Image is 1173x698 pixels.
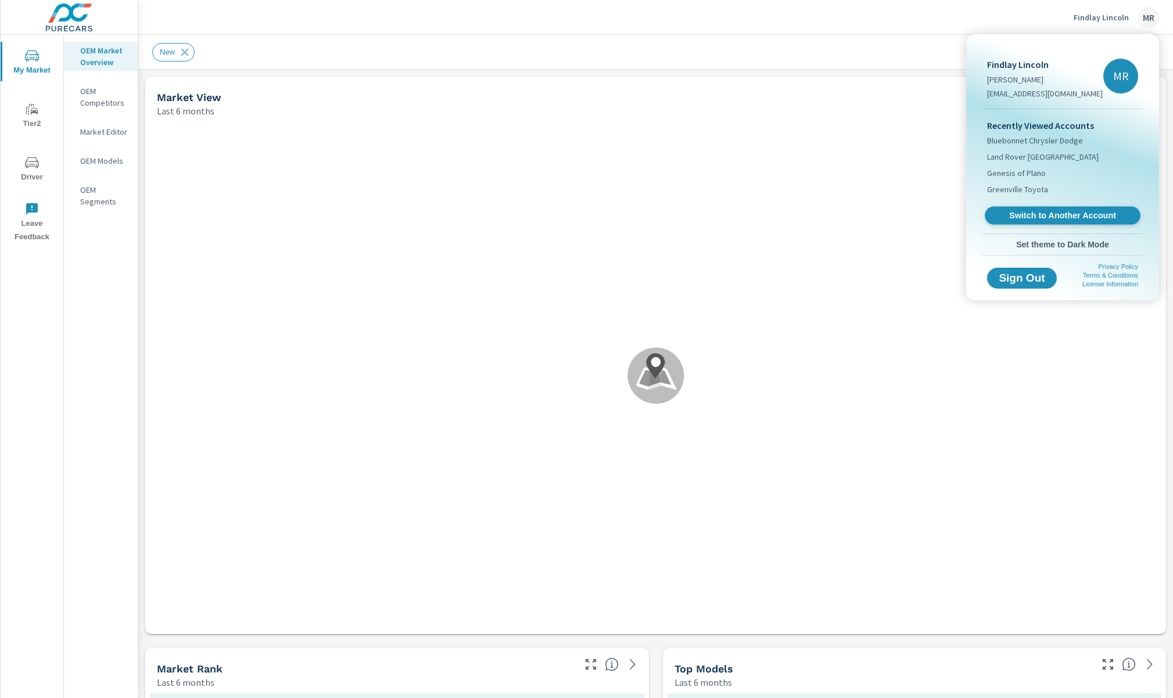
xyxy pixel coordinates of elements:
a: Switch to Another Account [985,207,1140,225]
span: Switch to Another Account [991,210,1133,221]
p: [EMAIL_ADDRESS][DOMAIN_NAME] [987,88,1103,99]
span: Greenville Toyota [987,184,1048,195]
a: License Information [1082,280,1138,287]
span: Set theme to Dark Mode [987,239,1138,250]
span: Bluebonnet Chrysler Dodge [987,135,1083,146]
div: MR [1103,59,1138,93]
a: Terms & Conditions [1083,272,1138,279]
span: Sign Out [996,273,1048,283]
span: Genesis of Plano [987,167,1046,179]
p: [PERSON_NAME] [987,74,1103,85]
button: Set theme to Dark Mode [982,234,1143,255]
p: Findlay Lincoln [987,57,1103,71]
span: Land Rover [GEOGRAPHIC_DATA] [987,151,1099,163]
button: Sign Out [987,268,1057,289]
p: Recently Viewed Accounts [987,118,1138,132]
a: Privacy Policy [1099,263,1138,270]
